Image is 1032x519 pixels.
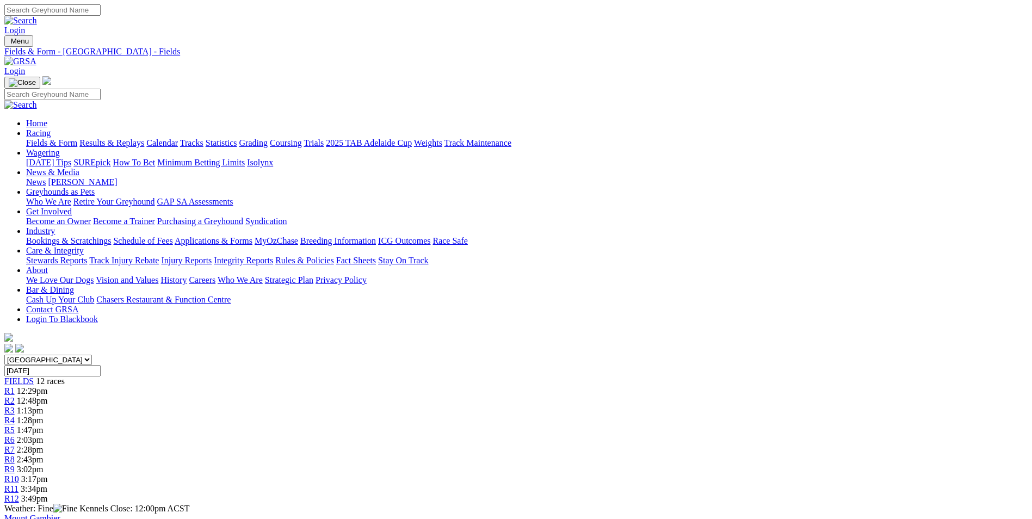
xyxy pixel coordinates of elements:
[17,435,44,444] span: 2:03pm
[26,295,94,304] a: Cash Up Your Club
[326,138,412,147] a: 2025 TAB Adelaide Cup
[4,4,101,16] input: Search
[4,386,15,396] a: R1
[414,138,442,147] a: Weights
[4,435,15,444] span: R6
[432,236,467,245] a: Race Safe
[26,285,74,294] a: Bar & Dining
[4,406,15,415] a: R3
[146,138,178,147] a: Calendar
[4,47,1028,57] div: Fields & Form - [GEOGRAPHIC_DATA] - Fields
[26,128,51,138] a: Racing
[26,226,55,236] a: Industry
[175,236,252,245] a: Applications & Forms
[96,295,231,304] a: Chasers Restaurant & Function Centre
[4,425,15,435] a: R5
[17,416,44,425] span: 1:28pm
[4,484,18,493] span: R11
[4,66,25,76] a: Login
[15,344,24,353] img: twitter.svg
[4,77,40,89] button: Toggle navigation
[4,376,34,386] a: FIELDS
[4,465,15,474] a: R9
[160,275,187,285] a: History
[239,138,268,147] a: Grading
[26,256,87,265] a: Stewards Reports
[4,445,15,454] a: R7
[378,236,430,245] a: ICG Outcomes
[4,416,15,425] span: R4
[26,207,72,216] a: Get Involved
[26,197,1028,207] div: Greyhounds as Pets
[21,474,48,484] span: 3:17pm
[26,168,79,177] a: News & Media
[378,256,428,265] a: Stay On Track
[93,217,155,226] a: Become a Trainer
[4,365,101,376] input: Select date
[9,78,36,87] img: Close
[36,376,65,386] span: 12 races
[42,76,51,85] img: logo-grsa-white.png
[316,275,367,285] a: Privacy Policy
[26,119,47,128] a: Home
[17,445,44,454] span: 2:28pm
[4,504,79,513] span: Weather: Fine
[96,275,158,285] a: Vision and Values
[4,100,37,110] img: Search
[26,177,46,187] a: News
[89,256,159,265] a: Track Injury Rebate
[157,197,233,206] a: GAP SA Assessments
[444,138,511,147] a: Track Maintenance
[336,256,376,265] a: Fact Sheets
[17,406,44,415] span: 1:13pm
[26,197,71,206] a: Who We Are
[26,265,48,275] a: About
[26,217,91,226] a: Become an Owner
[265,275,313,285] a: Strategic Plan
[270,138,302,147] a: Coursing
[4,396,15,405] a: R2
[26,275,1028,285] div: About
[300,236,376,245] a: Breeding Information
[26,148,60,157] a: Wagering
[245,217,287,226] a: Syndication
[206,138,237,147] a: Statistics
[21,484,47,493] span: 3:34pm
[4,474,19,484] span: R10
[17,465,44,474] span: 3:02pm
[218,275,263,285] a: Who We Are
[161,256,212,265] a: Injury Reports
[11,37,29,45] span: Menu
[21,494,48,503] span: 3:49pm
[157,158,245,167] a: Minimum Betting Limits
[73,197,155,206] a: Retire Your Greyhound
[304,138,324,147] a: Trials
[26,187,95,196] a: Greyhounds as Pets
[4,455,15,464] a: R8
[4,494,19,503] a: R12
[26,236,111,245] a: Bookings & Scratchings
[26,158,1028,168] div: Wagering
[26,275,94,285] a: We Love Our Dogs
[48,177,117,187] a: [PERSON_NAME]
[26,236,1028,246] div: Industry
[26,138,1028,148] div: Racing
[4,57,36,66] img: GRSA
[4,89,101,100] input: Search
[4,26,25,35] a: Login
[180,138,203,147] a: Tracks
[189,275,215,285] a: Careers
[4,333,13,342] img: logo-grsa-white.png
[26,256,1028,265] div: Care & Integrity
[17,455,44,464] span: 2:43pm
[113,236,172,245] a: Schedule of Fees
[4,344,13,353] img: facebook.svg
[26,138,77,147] a: Fields & Form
